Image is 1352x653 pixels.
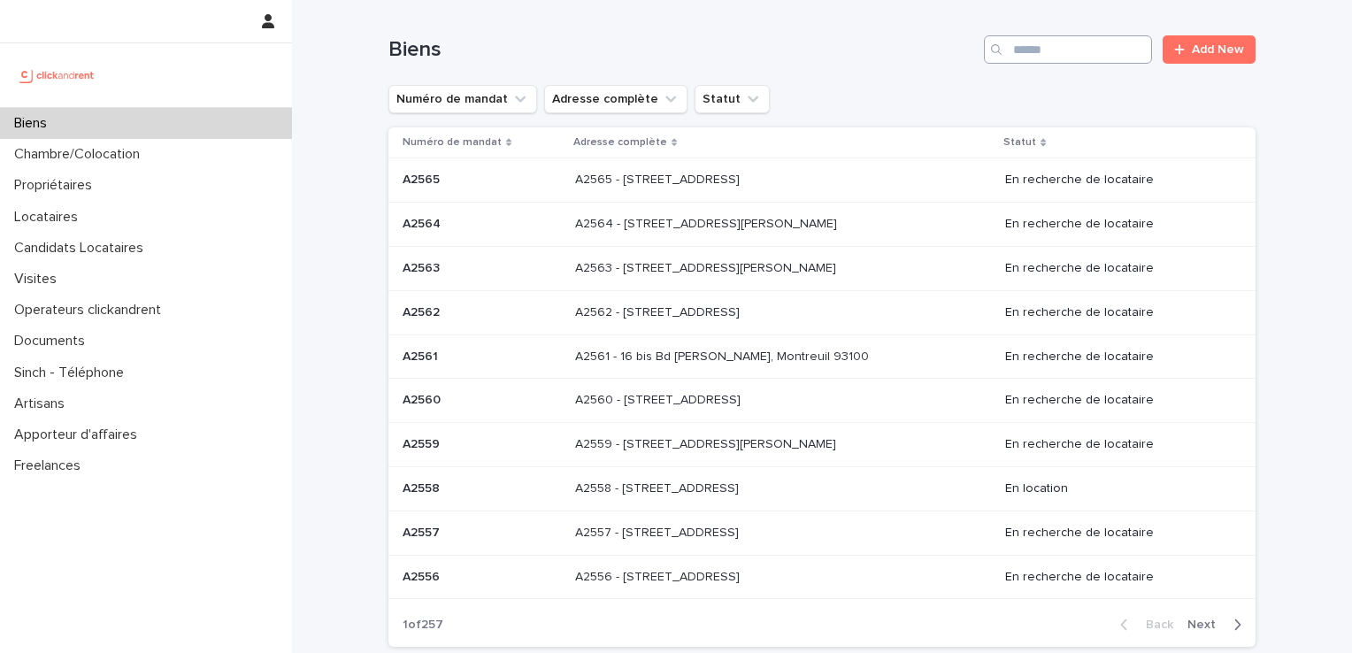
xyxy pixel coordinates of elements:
p: Numéro de mandat [403,133,502,152]
button: Adresse complète [544,85,688,113]
p: A2560 [403,389,444,408]
button: Back [1106,617,1180,633]
p: Locataires [7,209,92,226]
p: En location [1005,481,1227,496]
p: En recherche de locataire [1005,350,1227,365]
p: Biens [7,115,61,132]
p: Freelances [7,457,95,474]
p: A2557 [403,522,443,541]
p: Propriétaires [7,177,106,194]
p: En recherche de locataire [1005,173,1227,188]
input: Search [984,35,1152,64]
tr: A2557A2557 A2557 - [STREET_ADDRESS]A2557 - [STREET_ADDRESS] En recherche de locataire [388,511,1256,555]
p: En recherche de locataire [1005,526,1227,541]
p: A2564 [403,213,444,232]
p: A2558 [403,478,443,496]
p: Adresse complète [573,133,667,152]
p: A2560 - [STREET_ADDRESS] [575,389,744,408]
img: UCB0brd3T0yccxBKYDjQ [14,58,100,93]
tr: A2562A2562 A2562 - [STREET_ADDRESS]A2562 - [STREET_ADDRESS] En recherche de locataire [388,290,1256,334]
p: En recherche de locataire [1005,217,1227,232]
p: A2563 [403,257,443,276]
p: A2559 - [STREET_ADDRESS][PERSON_NAME] [575,434,840,452]
p: A2565 - [STREET_ADDRESS] [575,169,743,188]
p: A2562 - [STREET_ADDRESS] [575,302,743,320]
p: En recherche de locataire [1005,437,1227,452]
button: Numéro de mandat [388,85,537,113]
p: Documents [7,333,99,350]
h1: Biens [388,37,977,63]
span: Back [1135,618,1173,631]
p: A2562 [403,302,443,320]
p: A2561 [403,346,442,365]
p: A2559 [403,434,443,452]
button: Statut [695,85,770,113]
p: A2557 - [STREET_ADDRESS] [575,522,742,541]
p: Sinch - Téléphone [7,365,138,381]
p: A2565 [403,169,443,188]
tr: A2558A2558 A2558 - [STREET_ADDRESS]A2558 - [STREET_ADDRESS] En location [388,466,1256,511]
p: A2564 - [STREET_ADDRESS][PERSON_NAME] [575,213,841,232]
p: Artisans [7,396,79,412]
p: A2556 - [STREET_ADDRESS] [575,566,743,585]
tr: A2559A2559 A2559 - [STREET_ADDRESS][PERSON_NAME]A2559 - [STREET_ADDRESS][PERSON_NAME] En recherch... [388,423,1256,467]
tr: A2561A2561 A2561 - 16 bis Bd [PERSON_NAME], Montreuil 93100A2561 - 16 bis Bd [PERSON_NAME], Montr... [388,334,1256,379]
p: Apporteur d'affaires [7,426,151,443]
p: Operateurs clickandrent [7,302,175,319]
span: Next [1187,618,1226,631]
p: En recherche de locataire [1005,393,1227,408]
button: Next [1180,617,1256,633]
p: A2561 - 16 bis Bd [PERSON_NAME], Montreuil 93100 [575,346,872,365]
p: En recherche de locataire [1005,305,1227,320]
p: Chambre/Colocation [7,146,154,163]
p: En recherche de locataire [1005,570,1227,585]
tr: A2560A2560 A2560 - [STREET_ADDRESS]A2560 - [STREET_ADDRESS] En recherche de locataire [388,379,1256,423]
tr: A2563A2563 A2563 - [STREET_ADDRESS][PERSON_NAME]A2563 - [STREET_ADDRESS][PERSON_NAME] En recherch... [388,246,1256,290]
p: Visites [7,271,71,288]
p: A2563 - 781 Avenue de Monsieur Teste, Montpellier 34070 [575,257,840,276]
span: Add New [1192,43,1244,56]
p: En recherche de locataire [1005,261,1227,276]
p: Statut [1003,133,1036,152]
tr: A2556A2556 A2556 - [STREET_ADDRESS]A2556 - [STREET_ADDRESS] En recherche de locataire [388,555,1256,599]
a: Add New [1163,35,1256,64]
tr: A2565A2565 A2565 - [STREET_ADDRESS]A2565 - [STREET_ADDRESS] En recherche de locataire [388,158,1256,203]
p: A2558 - [STREET_ADDRESS] [575,478,742,496]
tr: A2564A2564 A2564 - [STREET_ADDRESS][PERSON_NAME]A2564 - [STREET_ADDRESS][PERSON_NAME] En recherch... [388,203,1256,247]
p: Candidats Locataires [7,240,157,257]
p: 1 of 257 [388,603,457,647]
p: A2556 [403,566,443,585]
